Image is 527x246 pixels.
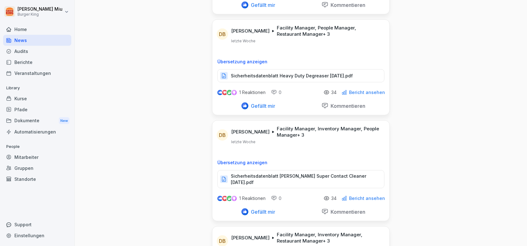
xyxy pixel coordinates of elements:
[3,68,71,79] a: Veranstaltungen
[239,90,266,95] p: 1 Reaktionen
[231,173,378,186] p: Sicherheitsdatenblatt [PERSON_NAME] Super Contact Cleaner [DATE].pdf
[222,196,227,201] img: love
[3,93,71,104] a: Kurse
[3,24,71,35] a: Home
[217,29,228,40] div: DB
[231,235,270,241] p: [PERSON_NAME]
[3,230,71,241] a: Einstellungen
[3,219,71,230] div: Support
[331,196,337,201] p: 34
[349,196,385,201] p: Bericht ansehen
[3,104,71,115] a: Pfade
[18,12,63,17] p: Burger King
[277,126,382,138] p: Facility Manager, Inventory Manager, People Manager + 3
[217,129,228,141] div: DB
[328,103,366,109] p: Kommentieren
[239,196,266,201] p: 1 Reaktionen
[217,160,384,165] p: Übersetzung anzeigen
[3,174,71,185] a: Standorte
[328,209,366,215] p: Kommentieren
[349,90,385,95] p: Bericht ansehen
[231,129,270,135] p: [PERSON_NAME]
[277,232,382,244] p: Facility Manager, Inventory Manager, Restaurant Manager + 3
[3,115,71,127] a: DokumenteNew
[328,2,366,8] p: Kommentieren
[218,90,223,95] img: like
[248,209,275,215] p: Gefällt mir
[331,90,337,95] p: 34
[3,57,71,68] a: Berichte
[231,139,256,144] p: letzte Woche
[3,152,71,163] a: Mitarbeiter
[3,83,71,93] p: Library
[18,7,63,12] p: [PERSON_NAME] Miu
[231,73,353,79] p: Sicherheitsdatenblatt Heavy Duty Degreaser [DATE].pdf
[3,126,71,137] a: Automatisierungen
[231,39,256,44] p: letzte Woche
[271,195,281,202] div: 0
[248,2,275,8] p: Gefällt mir
[217,75,384,81] a: Sicherheitsdatenblatt Heavy Duty Degreaser [DATE].pdf
[3,46,71,57] a: Audits
[3,163,71,174] a: Gruppen
[248,103,275,109] p: Gefällt mir
[231,28,270,34] p: [PERSON_NAME]
[277,25,382,37] p: Facility Manager, People Manager, Restaurant Manager + 3
[3,142,71,152] p: People
[217,59,384,64] p: Übersetzung anzeigen
[271,89,281,96] div: 0
[218,196,223,201] img: like
[222,90,227,95] img: love
[217,178,384,184] a: Sicherheitsdatenblatt [PERSON_NAME] Super Contact Cleaner [DATE].pdf
[231,90,237,95] img: inspiring
[3,35,71,46] a: News
[59,117,69,124] div: New
[227,196,232,201] img: celebrate
[3,115,71,127] div: Dokumente
[227,90,232,95] img: celebrate
[231,196,237,201] img: inspiring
